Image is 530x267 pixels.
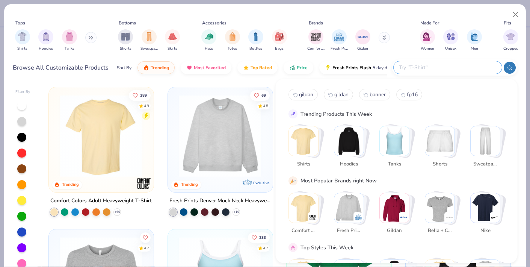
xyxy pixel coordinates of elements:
img: a90f7c54-8796-4cb2-9d6e-4e9644cfe0fe [265,95,354,177]
span: gildan [299,91,313,98]
img: Shorts Image [121,32,130,41]
img: most_fav.gif [186,65,192,71]
button: fp163 [396,89,422,100]
div: filter for Bottles [248,29,263,52]
button: filter button [225,29,240,52]
div: filter for Men [467,29,482,52]
button: gildan 1 [324,89,353,100]
span: Shorts [120,46,131,52]
button: Stack Card Button Hoodies [334,126,368,171]
img: Hoodies Image [42,32,50,41]
button: Fresh Prints Flash5 day delivery [319,61,406,74]
button: filter button [201,29,216,52]
span: Women [421,46,434,52]
img: Nike [471,193,500,222]
img: Bella + Canvas [445,213,453,221]
span: Bags [275,46,284,52]
span: Tanks [65,46,74,52]
img: Comfort Colors Image [310,31,322,42]
img: Bella + Canvas [425,193,455,222]
img: Hoodies [334,126,364,156]
span: Bella + Canvas [427,227,452,235]
button: Close [509,8,523,22]
button: filter button [272,29,287,52]
span: Exclusive [253,180,269,185]
div: filter for Skirts [165,29,180,52]
button: filter button [307,29,325,52]
img: Totes Image [228,32,237,41]
div: filter for Hoodies [38,29,53,52]
img: Hats Image [205,32,213,41]
img: Fresh Prints [334,193,364,222]
span: Tanks [382,160,406,168]
div: Filter By [15,89,30,95]
div: filter for Fresh Prints [331,29,348,52]
span: + 10 [233,209,239,214]
img: Bags Image [275,32,283,41]
img: Skirts Image [168,32,177,41]
img: Comfort Colors [309,213,317,221]
div: 4.7 [144,245,149,251]
img: Cropped Image [506,32,515,41]
div: filter for Bags [272,29,287,52]
img: Women Image [423,32,432,41]
span: Price [297,65,308,71]
button: filter button [355,29,370,52]
button: filter button [62,29,77,52]
img: trending.gif [143,65,149,71]
div: filter for Comfort Colors [307,29,325,52]
img: Fresh Prints Image [334,31,345,42]
span: 5 day delivery [373,64,400,72]
img: Shirts [289,126,318,156]
button: Stack Card Button Nike [470,193,505,237]
div: 4.7 [263,245,268,251]
img: pink_star.gif [290,244,296,251]
img: Gildan [400,213,408,221]
button: Stack Card Button Fresh Prints [334,193,368,237]
img: 029b8af0-80e6-406f-9fdc-fdf898547912 [56,95,146,177]
img: Shorts [425,126,455,156]
div: Most Popular Brands right Now [300,177,377,185]
div: filter for Shorts [118,29,133,52]
div: filter for Unisex [443,29,458,52]
button: banner2 [359,89,390,100]
button: Stack Card Button Tanks [379,126,414,171]
button: Most Favorited [181,61,231,74]
img: Gildan Image [357,31,368,42]
button: filter button [118,29,133,52]
div: Sort By [117,64,131,71]
div: Made For [420,20,439,26]
div: filter for Women [420,29,435,52]
span: Men [471,46,478,52]
img: Bottles Image [252,32,260,41]
img: Tanks [380,126,409,156]
div: filter for Hats [201,29,216,52]
img: Sweatpants Image [145,32,153,41]
span: 289 [140,93,147,97]
div: filter for Totes [225,29,240,52]
div: filter for Cropped [503,29,518,52]
button: Stack Card Button Shorts [425,126,459,171]
img: Gildan [380,193,409,222]
button: Stack Card Button Shirts [288,126,323,171]
img: TopRated.gif [243,65,249,71]
span: Hoodies [39,46,53,52]
div: filter for Gildan [355,29,370,52]
img: Nike [491,213,498,221]
button: filter button [420,29,435,52]
button: Stack Card Button Bella + Canvas [425,193,459,237]
button: Stack Card Button Gildan [379,193,414,237]
span: Nike [473,227,497,235]
span: Sweatpants [140,46,158,52]
span: Totes [228,46,237,52]
button: filter button [165,29,180,52]
button: Trending [137,61,175,74]
div: Comfort Colors Adult Heavyweight T-Shirt [50,196,152,205]
div: 4.9 [144,103,149,109]
img: Fresh Prints [355,213,362,221]
button: gildan0 [288,89,318,100]
div: Fits [504,20,511,26]
span: Sweatpants [473,160,497,168]
button: filter button [38,29,53,52]
span: Gildan [382,227,406,235]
